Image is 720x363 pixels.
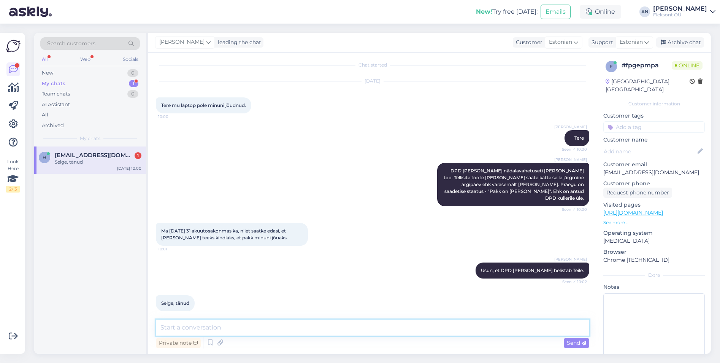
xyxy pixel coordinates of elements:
[604,147,696,156] input: Add name
[603,248,705,256] p: Browser
[42,122,64,129] div: Archived
[580,5,621,19] div: Online
[622,61,672,70] div: # fpgepmpa
[567,339,586,346] span: Send
[554,157,587,162] span: [PERSON_NAME]
[603,161,705,169] p: Customer email
[603,229,705,237] p: Operating system
[55,159,141,166] div: Selge, tänud
[603,219,705,226] p: See more ...
[603,180,705,188] p: Customer phone
[588,38,613,46] div: Support
[603,283,705,291] p: Notes
[42,69,53,77] div: New
[215,38,261,46] div: leading the chat
[159,38,205,46] span: [PERSON_NAME]
[603,188,672,198] div: Request phone number
[55,152,134,159] span: Heirokosemets@gmail.com
[444,168,585,201] span: DPD [PERSON_NAME] nädalavahetuseti [PERSON_NAME] too. Tellisite toote [PERSON_NAME] saate kätte s...
[653,12,707,18] div: Fleksont OÜ
[6,39,21,53] img: Askly Logo
[603,201,705,209] p: Visited pages
[639,6,650,17] div: AN
[161,228,288,240] span: Ma [DATE] 31 akuutosakonmas ka, niiet saatke edasi, et [PERSON_NAME] teeks kindlaks, et pakk minu...
[656,37,704,48] div: Archive chat
[121,54,140,64] div: Socials
[603,136,705,144] p: Customer name
[481,267,584,273] span: Usun, et DPD [PERSON_NAME] helistab Teile.
[603,112,705,120] p: Customer tags
[158,246,187,252] span: 10:01
[158,114,187,119] span: 10:00
[161,102,246,108] span: Tere mu läptop pole minuni jõudnud.
[606,78,690,94] div: [GEOGRAPHIC_DATA], [GEOGRAPHIC_DATA]
[603,169,705,177] p: [EMAIL_ADDRESS][DOMAIN_NAME]
[558,207,587,212] span: Seen ✓ 10:00
[156,62,589,68] div: Chat started
[6,186,20,193] div: 2 / 3
[42,111,48,119] div: All
[653,6,707,12] div: [PERSON_NAME]
[42,80,65,88] div: My chats
[127,69,138,77] div: 0
[80,135,100,142] span: My chats
[129,80,138,88] div: 1
[610,64,613,69] span: f
[156,338,201,348] div: Private note
[79,54,92,64] div: Web
[43,154,46,160] span: H
[42,90,70,98] div: Team chats
[42,101,70,108] div: AI Assistant
[158,312,187,317] span: 10:02
[549,38,572,46] span: Estonian
[476,8,492,15] b: New!
[6,158,20,193] div: Look Here
[161,300,189,306] span: Selge, tänud
[476,7,538,16] div: Try free [DATE]:
[127,90,138,98] div: 0
[603,256,705,264] p: Chrome [TECHNICAL_ID]
[620,38,643,46] span: Estonian
[558,279,587,285] span: Seen ✓ 10:02
[603,100,705,107] div: Customer information
[653,6,715,18] a: [PERSON_NAME]Fleksont OÜ
[135,152,141,159] div: 1
[554,124,587,130] span: [PERSON_NAME]
[156,78,589,84] div: [DATE]
[558,146,587,152] span: Seen ✓ 10:00
[672,61,703,70] span: Online
[513,38,542,46] div: Customer
[603,209,663,216] a: [URL][DOMAIN_NAME]
[554,256,587,262] span: [PERSON_NAME]
[47,40,95,48] span: Search customers
[40,54,49,64] div: All
[541,5,571,19] button: Emails
[574,135,584,141] span: Tere
[117,166,141,171] div: [DATE] 10:00
[603,272,705,279] div: Extra
[603,121,705,133] input: Add a tag
[603,237,705,245] p: [MEDICAL_DATA]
